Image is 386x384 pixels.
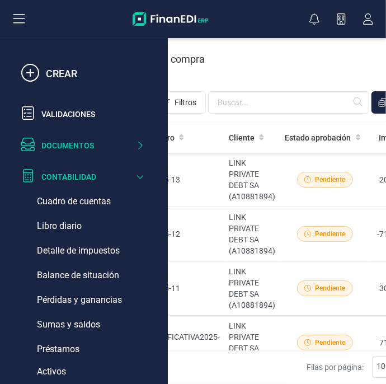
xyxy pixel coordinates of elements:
td: A2025-13 [142,153,224,207]
button: Filtros [155,91,206,114]
span: Estado aprobación [285,132,351,143]
span: Préstamos [37,343,79,356]
td: LINK PRIVATE DEBT SA (A10881894) [224,261,280,316]
span: Pérdidas y ganancias [37,293,122,307]
span: Cliente [229,132,255,143]
input: Buscar... [208,91,369,114]
span: Pendiente [316,175,346,185]
td: A2025-11 [142,261,224,316]
span: Activos [37,365,66,378]
td: LINK PRIVATE DEBT SA (A10881894) [224,316,280,370]
span: Pendiente [316,338,346,348]
span: Libro diario [37,219,82,233]
div: CREAR [46,66,144,82]
td: A2025-12 [142,207,224,261]
td: LINK PRIVATE DEBT SA (A10881894) [224,207,280,261]
div: Documentos [41,140,136,151]
div: Validaciones [41,109,144,120]
span: Pendiente [316,229,346,239]
td: RECTIFICATIVA2025-1 [142,316,224,370]
span: Detalle de impuestos [37,244,120,257]
span: Sumas y saldos [37,318,100,331]
img: Logo Finanedi [133,12,209,26]
span: Pendiente [316,283,346,293]
span: Filtros [175,97,196,108]
div: Contabilidad [41,171,136,182]
td: LINK PRIVATE DEBT SA (A10881894) [224,153,280,207]
span: Balance de situación [37,269,119,282]
span: Cuadro de cuentas [37,195,111,208]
